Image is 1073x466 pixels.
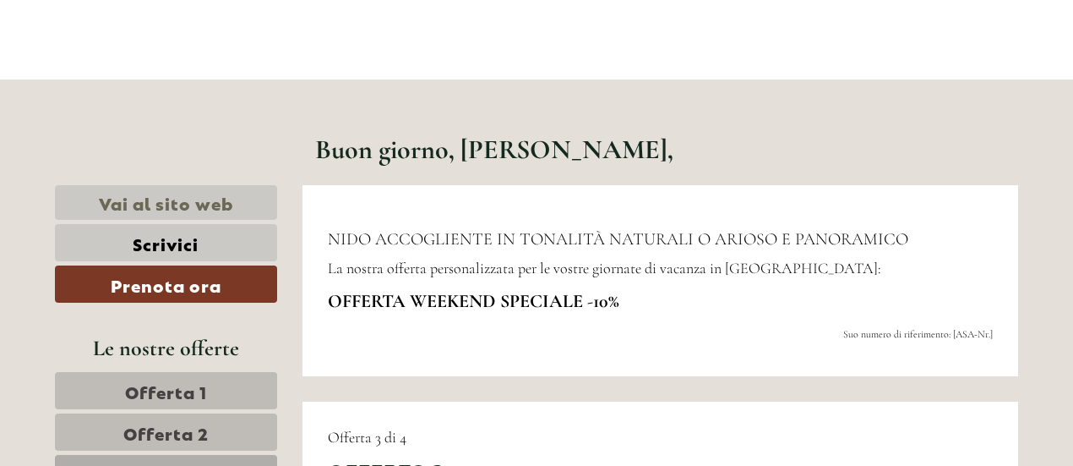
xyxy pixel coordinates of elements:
[123,420,209,444] span: Offerta 2
[328,290,619,312] strong: OFFERTA WEEKEND SPECIALE -10%
[328,428,406,447] span: Offerta 3 di 4
[25,82,226,94] small: 16:12
[13,46,234,97] div: Buon giorno, come possiamo aiutarla?
[315,134,673,164] h1: Buon giorno, [PERSON_NAME],
[125,379,207,403] span: Offerta 1
[25,49,226,63] div: [GEOGRAPHIC_DATA]
[55,332,277,364] div: Le nostre offerte
[55,185,277,220] a: Vai al sito web
[328,259,881,277] span: La nostra offerta personalizzata per le vostre giornate di vacanza in [GEOGRAPHIC_DATA]:
[328,229,908,249] span: NIDO ACCOGLIENTE IN TONALITÀ NATURALI O ARIOSO E PANORAMICO
[55,266,277,303] a: Prenota ora
[55,224,277,261] a: Scrivici
[843,328,993,340] span: Suo numero di riferimento: [ASA-Nr.]
[296,13,370,41] div: giovedì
